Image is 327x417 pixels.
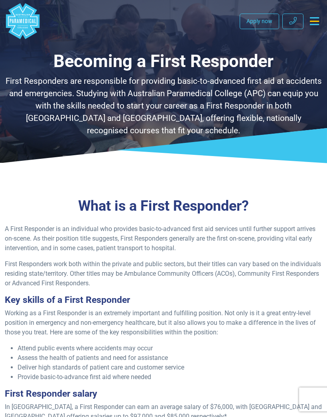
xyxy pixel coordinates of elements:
h2: What is a First Responder? [5,198,322,215]
a: Australian Paramedical College [5,3,41,39]
h1: Becoming a First Responder [5,51,322,72]
li: Attend public events where accidents may occur [18,344,322,353]
li: Deliver high standards of patient care and customer service [18,363,322,372]
button: Toggle navigation [307,14,322,28]
a: Apply now [240,14,279,29]
p: First Responders work both within the private and public sectors, but their titles can vary based... [5,259,322,288]
p: A First Responder is an individual who provides basic-to-advanced first aid services until furthe... [5,224,322,253]
li: Provide basic-to-advance first aid where needed [18,372,322,382]
li: Assess the health of patients and need for assistance [18,353,322,363]
p: Working as a First Responder is an extremely important and fulfilling position. Not only is it a ... [5,308,322,337]
h3: Key skills of a First Responder [5,294,322,305]
h3: First Responder salary [5,388,322,399]
p: First Responders are responsible for providing basic-to-advanced first aid at accidents and emerg... [5,75,322,137]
